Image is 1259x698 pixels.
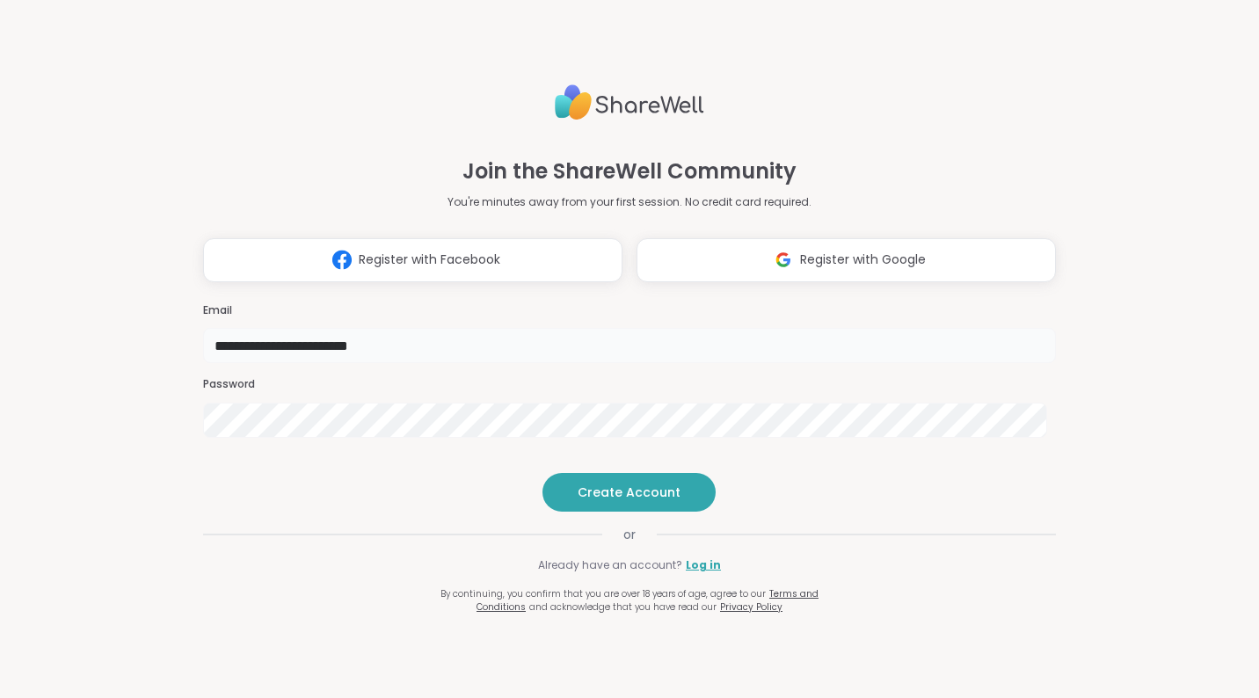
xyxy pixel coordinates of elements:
[686,557,721,573] a: Log in
[203,238,622,282] button: Register with Facebook
[555,77,704,127] img: ShareWell Logo
[203,377,1056,392] h3: Password
[720,600,782,614] a: Privacy Policy
[578,484,680,501] span: Create Account
[529,600,717,614] span: and acknowledge that you have read our
[440,587,766,600] span: By continuing, you confirm that you are over 18 years of age, agree to our
[538,557,682,573] span: Already have an account?
[477,587,819,614] a: Terms and Conditions
[602,526,657,543] span: or
[203,303,1056,318] h3: Email
[462,156,797,187] h1: Join the ShareWell Community
[542,473,716,512] button: Create Account
[359,251,500,269] span: Register with Facebook
[448,194,811,210] p: You're minutes away from your first session. No credit card required.
[325,244,359,276] img: ShareWell Logomark
[637,238,1056,282] button: Register with Google
[800,251,926,269] span: Register with Google
[767,244,800,276] img: ShareWell Logomark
